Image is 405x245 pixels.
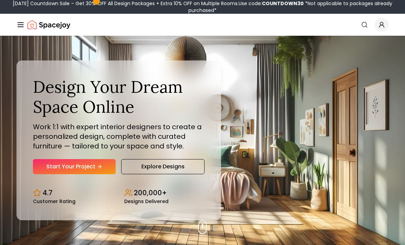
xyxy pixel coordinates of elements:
[121,159,205,174] a: Explore Designs
[134,188,167,198] p: 200,000+
[33,122,205,151] p: Work 1:1 with expert interior designers to create a personalized design, complete with curated fu...
[33,182,205,204] div: Design stats
[16,14,389,36] nav: Global
[27,18,70,32] a: Spacejoy
[27,18,70,32] img: Spacejoy Logo
[124,199,169,204] small: Designs Delivered
[33,199,76,204] small: Customer Rating
[33,159,116,174] a: Start Your Project
[43,188,53,198] p: 4.7
[33,77,205,116] h1: Design Your Dream Space Online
